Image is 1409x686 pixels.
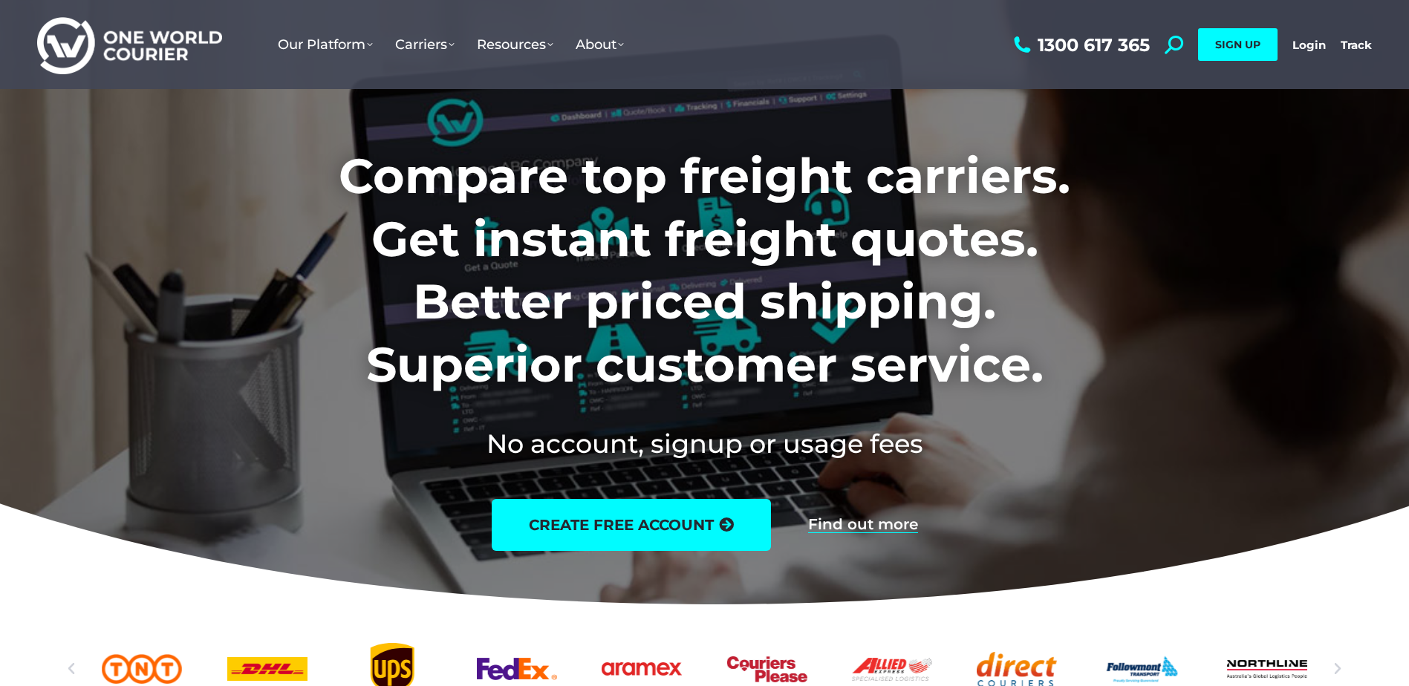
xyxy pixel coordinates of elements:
a: create free account [492,499,771,551]
img: One World Courier [37,15,222,75]
span: Our Platform [278,36,373,53]
a: Our Platform [267,22,384,68]
a: SIGN UP [1198,28,1278,61]
a: Login [1292,38,1326,52]
a: Find out more [808,517,918,533]
a: About [564,22,635,68]
h1: Compare top freight carriers. Get instant freight quotes. Better priced shipping. Superior custom... [241,145,1168,396]
span: SIGN UP [1215,38,1260,51]
span: Resources [477,36,553,53]
span: About [576,36,624,53]
a: Carriers [384,22,466,68]
a: Resources [466,22,564,68]
a: 1300 617 365 [1010,36,1150,54]
h2: No account, signup or usage fees [241,425,1168,462]
a: Track [1341,38,1372,52]
span: Carriers [395,36,455,53]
